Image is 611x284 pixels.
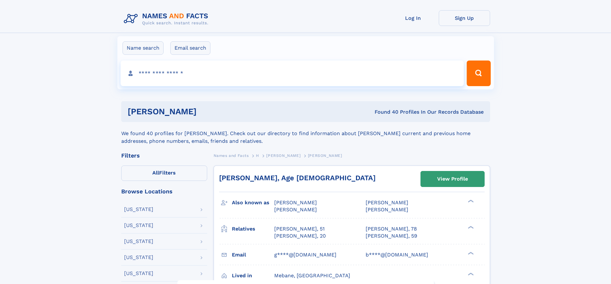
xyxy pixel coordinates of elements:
[124,271,153,276] div: [US_STATE]
[421,171,484,187] a: View Profile
[466,251,474,255] div: ❯
[232,249,274,260] h3: Email
[214,151,249,159] a: Names and Facts
[266,153,301,158] span: [PERSON_NAME]
[256,153,259,158] span: H
[152,170,159,176] span: All
[256,151,259,159] a: H
[121,153,207,158] div: Filters
[121,189,207,194] div: Browse Locations
[466,272,474,276] div: ❯
[387,10,439,26] a: Log In
[466,225,474,229] div: ❯
[232,197,274,208] h3: Also known as
[285,109,484,116] div: Found 40 Profiles In Our Records Database
[124,255,153,260] div: [US_STATE]
[366,199,408,206] span: [PERSON_NAME]
[219,174,376,182] a: [PERSON_NAME], Age [DEMOGRAPHIC_DATA]
[437,172,468,186] div: View Profile
[274,199,317,206] span: [PERSON_NAME]
[366,225,417,232] a: [PERSON_NAME], 78
[274,232,326,239] a: [PERSON_NAME], 20
[121,122,490,145] div: We found 40 profiles for [PERSON_NAME]. Check out our directory to find information about [PERSON...
[232,270,274,281] h3: Lived in
[232,223,274,234] h3: Relatives
[467,61,490,86] button: Search Button
[366,207,408,213] span: [PERSON_NAME]
[128,108,286,116] h1: [PERSON_NAME]
[274,207,317,213] span: [PERSON_NAME]
[439,10,490,26] a: Sign Up
[121,61,464,86] input: search input
[366,232,417,239] a: [PERSON_NAME], 59
[124,223,153,228] div: [US_STATE]
[266,151,301,159] a: [PERSON_NAME]
[124,207,153,212] div: [US_STATE]
[308,153,342,158] span: [PERSON_NAME]
[170,41,210,55] label: Email search
[124,239,153,244] div: [US_STATE]
[274,272,350,279] span: Mebane, [GEOGRAPHIC_DATA]
[274,225,325,232] a: [PERSON_NAME], 51
[123,41,164,55] label: Name search
[466,199,474,203] div: ❯
[121,10,214,28] img: Logo Names and Facts
[121,166,207,181] label: Filters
